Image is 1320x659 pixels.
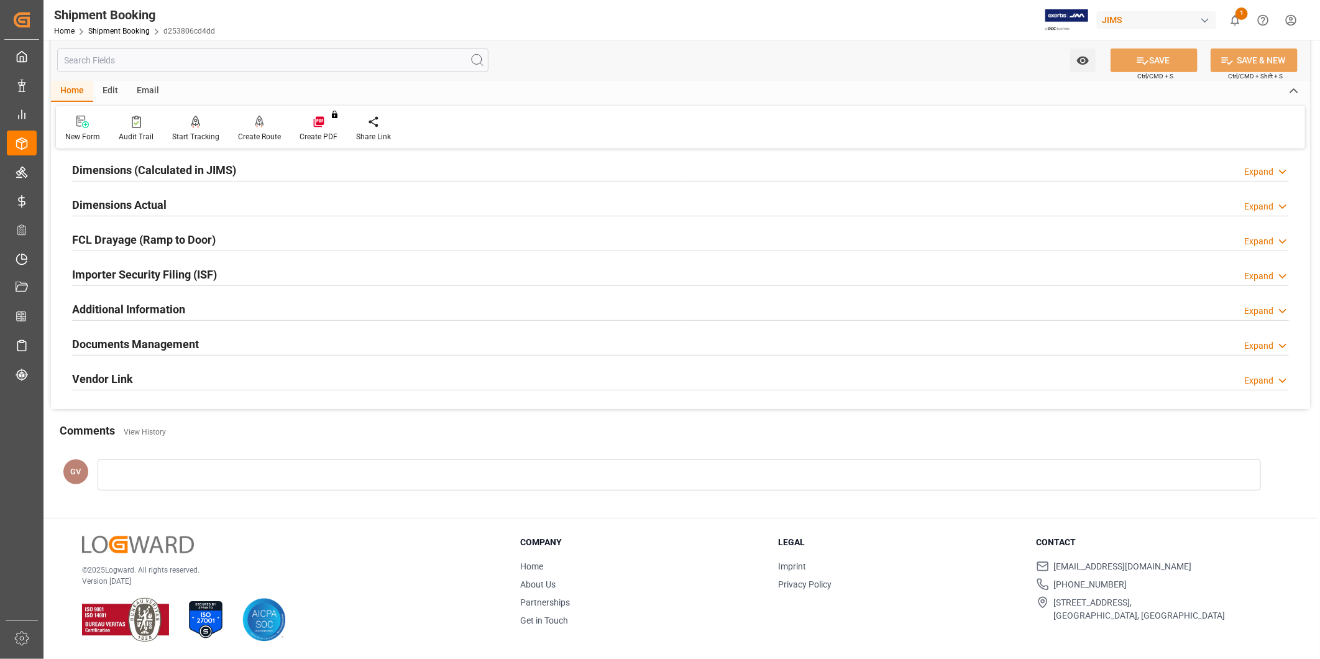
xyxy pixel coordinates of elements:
[1054,578,1127,591] span: [PHONE_NUMBER]
[520,615,568,625] a: Get in Touch
[184,598,227,642] img: ISO 27001 Certification
[54,27,75,35] a: Home
[1054,560,1192,573] span: [EMAIL_ADDRESS][DOMAIN_NAME]
[520,579,556,589] a: About Us
[1244,374,1273,387] div: Expand
[1244,270,1273,283] div: Expand
[1070,48,1096,72] button: open menu
[72,196,167,213] h2: Dimensions Actual
[520,561,543,571] a: Home
[172,131,219,142] div: Start Tracking
[82,536,194,554] img: Logward Logo
[1097,8,1221,32] button: JIMS
[54,6,215,24] div: Shipment Booking
[72,336,199,353] h2: Documents Management
[242,598,286,642] img: AICPA SOC
[1045,9,1088,31] img: Exertis%20JAM%20-%20Email%20Logo.jpg_1722504956.jpg
[72,266,217,283] h2: Importer Security Filing (ISF)
[57,48,488,72] input: Search Fields
[1228,71,1283,81] span: Ctrl/CMD + Shift + S
[1244,165,1273,178] div: Expand
[1037,536,1279,549] h3: Contact
[82,598,169,642] img: ISO 9001 & ISO 14001 Certification
[71,467,81,476] span: GV
[1137,71,1173,81] span: Ctrl/CMD + S
[778,561,806,571] a: Imprint
[1249,6,1277,34] button: Help Center
[119,131,154,142] div: Audit Trail
[1244,200,1273,213] div: Expand
[65,131,100,142] div: New Form
[51,81,93,102] div: Home
[1244,339,1273,353] div: Expand
[520,597,570,607] a: Partnerships
[1054,596,1226,622] span: [STREET_ADDRESS], [GEOGRAPHIC_DATA], [GEOGRAPHIC_DATA]
[127,81,168,102] div: Email
[60,422,115,439] h2: Comments
[520,536,763,549] h3: Company
[88,27,150,35] a: Shipment Booking
[93,81,127,102] div: Edit
[1235,7,1248,20] span: 1
[72,371,133,387] h2: Vendor Link
[778,579,832,589] a: Privacy Policy
[1097,11,1216,29] div: JIMS
[1111,48,1198,72] button: SAVE
[82,565,489,576] p: © 2025 Logward. All rights reserved.
[238,131,281,142] div: Create Route
[356,131,391,142] div: Share Link
[1244,235,1273,248] div: Expand
[72,231,216,248] h2: FCL Drayage (Ramp to Door)
[72,162,236,178] h2: Dimensions (Calculated in JIMS)
[72,301,185,318] h2: Additional Information
[1211,48,1298,72] button: SAVE & NEW
[1244,305,1273,318] div: Expand
[82,576,489,587] p: Version [DATE]
[1221,6,1249,34] button: show 1 new notifications
[778,536,1020,549] h3: Legal
[124,428,166,436] a: View History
